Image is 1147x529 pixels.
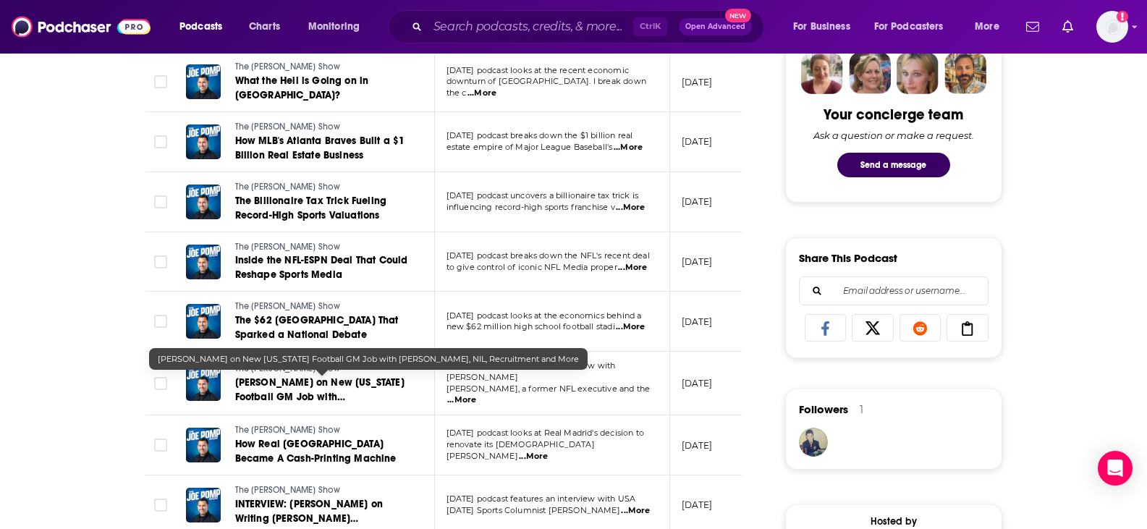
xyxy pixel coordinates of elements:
[12,13,151,41] a: Podchaser - Follow, Share and Rate Podcasts
[1098,451,1133,486] div: Open Intercom Messenger
[235,75,369,101] span: What the Hell is Going on in [GEOGRAPHIC_DATA]?
[235,376,405,432] span: [PERSON_NAME] on New [US_STATE] Football GM Job with [PERSON_NAME], NIL, Recruitment and More
[235,253,409,282] a: Inside the NFL-ESPN Deal That Could Reshape Sports Media
[158,354,579,364] span: [PERSON_NAME] on New [US_STATE] Football GM Job with [PERSON_NAME], NIL, Recruitment and More
[446,262,617,272] span: to give control of iconic NFL Media proper
[446,65,629,75] span: [DATE] podcast looks at the recent economic
[446,321,615,331] span: new $62 million high school football stadi
[235,61,409,74] a: The [PERSON_NAME] Show
[1096,11,1128,43] img: User Profile
[446,76,646,98] span: downturn of [GEOGRAPHIC_DATA]. I break down the c
[849,52,891,94] img: Barbara Profile
[235,194,409,223] a: The Billionaire Tax Trick Fueling Record-High Sports Valuations
[799,251,897,265] h3: Share This Podcast
[616,202,645,213] span: ...More
[824,106,963,124] div: Your concierge team
[235,241,409,254] a: The [PERSON_NAME] Show
[682,76,713,88] p: [DATE]
[1117,11,1128,22] svg: Add a profile image
[446,439,595,461] span: renovate its [DEMOGRAPHIC_DATA] [PERSON_NAME]
[618,262,647,274] span: ...More
[446,130,633,140] span: [DATE] podcast breaks down the $1 billion real
[235,242,341,252] span: The [PERSON_NAME] Show
[725,9,751,22] span: New
[446,190,639,200] span: [DATE] podcast uncovers a billionaire tax trick is
[235,181,409,194] a: The [PERSON_NAME] Show
[786,515,1002,528] div: Hosted by
[682,439,713,452] p: [DATE]
[249,17,280,37] span: Charts
[446,250,650,261] span: [DATE] podcast breaks down the NFL's recent deal
[616,321,645,333] span: ...More
[679,18,752,35] button: Open AdvancedNew
[240,15,289,38] a: Charts
[235,363,341,373] span: The [PERSON_NAME] Show
[446,494,636,504] span: [DATE] podcast features an interview with USA
[633,17,667,36] span: Ctrl K
[446,142,613,152] span: estate empire of Major League Baseball's
[235,254,408,281] span: Inside the NFL-ESPN Deal That Could Reshape Sports Media
[235,301,341,311] span: The [PERSON_NAME] Show
[446,310,642,321] span: [DATE] podcast looks at the economics behind a
[965,15,1017,38] button: open menu
[947,314,989,342] a: Copy Link
[154,135,167,148] span: Toggle select row
[235,485,341,495] span: The [PERSON_NAME] Show
[1096,11,1128,43] span: Logged in as nshort92
[235,122,341,132] span: The [PERSON_NAME] Show
[446,360,616,382] span: [DATE] podcast features an interview with [PERSON_NAME]
[682,255,713,268] p: [DATE]
[682,135,713,148] p: [DATE]
[852,314,894,342] a: Share on X/Twitter
[235,424,409,437] a: The [PERSON_NAME] Show
[154,499,167,512] span: Toggle select row
[154,377,167,390] span: Toggle select row
[1096,11,1128,43] button: Show profile menu
[235,62,341,72] span: The [PERSON_NAME] Show
[235,135,405,161] span: How MLB's Atlanta Braves Built a $1 Billion Real Estate Business
[154,439,167,452] span: Toggle select row
[446,202,615,212] span: influencing record-high sports franchise v
[154,195,167,208] span: Toggle select row
[467,88,496,99] span: ...More
[874,17,944,37] span: For Podcasters
[446,384,651,394] span: [PERSON_NAME], a former NFL executive and the
[975,17,999,37] span: More
[235,195,387,221] span: The Billionaire Tax Trick Fueling Record-High Sports Valuations
[1057,14,1079,39] a: Show notifications dropdown
[685,23,745,30] span: Open Advanced
[1020,14,1045,39] a: Show notifications dropdown
[860,403,863,416] div: 1
[900,314,941,342] a: Share on Reddit
[799,428,828,457] img: danielfigueroapalomo
[446,505,620,515] span: [DATE] Sports Columnist [PERSON_NAME]
[682,499,713,511] p: [DATE]
[799,276,989,305] div: Search followers
[235,376,409,405] a: [PERSON_NAME] on New [US_STATE] Football GM Job with [PERSON_NAME], NIL, Recruitment and More
[154,315,167,328] span: Toggle select row
[813,130,974,141] div: Ask a question or make a request.
[235,134,409,163] a: How MLB's Atlanta Braves Built a $1 Billion Real Estate Business
[805,314,847,342] a: Share on Facebook
[308,17,360,37] span: Monitoring
[447,394,476,406] span: ...More
[682,316,713,328] p: [DATE]
[446,428,644,438] span: [DATE] podcast looks at Real Madrid's decision to
[235,497,409,526] a: INTERVIEW: [PERSON_NAME] on Writing [PERSON_NAME] Unauthorized Biography
[235,438,397,465] span: How Real [GEOGRAPHIC_DATA] Became A Cash-Printing Machine
[897,52,939,94] img: Jules Profile
[154,75,167,88] span: Toggle select row
[235,300,409,313] a: The [PERSON_NAME] Show
[799,402,848,416] span: Followers
[865,15,965,38] button: open menu
[793,17,850,37] span: For Business
[235,313,409,342] a: The $62 [GEOGRAPHIC_DATA] That Sparked a National Debate
[519,451,548,462] span: ...More
[682,195,713,208] p: [DATE]
[402,10,778,43] div: Search podcasts, credits, & more...
[235,74,409,103] a: What the Hell is Going on in [GEOGRAPHIC_DATA]?
[154,255,167,268] span: Toggle select row
[811,277,976,305] input: Email address or username...
[428,15,633,38] input: Search podcasts, credits, & more...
